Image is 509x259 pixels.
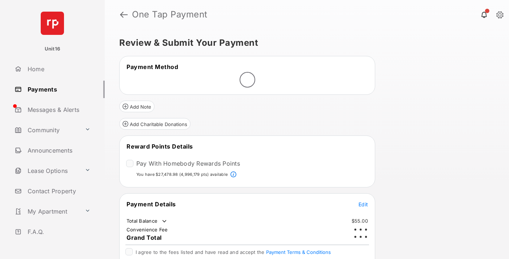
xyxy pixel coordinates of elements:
button: Add Note [119,101,155,112]
span: Reward Points Details [127,143,193,150]
a: Community [12,121,82,139]
a: Contact Property [12,182,105,200]
a: My Apartment [12,203,82,220]
p: Unit16 [45,45,60,53]
h5: Review & Submit Your Payment [119,39,489,47]
button: I agree to the fees listed and have read and accept the [266,249,331,255]
span: Grand Total [127,234,162,241]
a: Announcements [12,142,105,159]
td: Convenience Fee [126,226,168,233]
td: Total Balance [126,218,168,225]
span: Payment Method [127,63,178,70]
span: Payment Details [127,201,176,208]
img: svg+xml;base64,PHN2ZyB4bWxucz0iaHR0cDovL3d3dy53My5vcmcvMjAwMC9zdmciIHdpZHRoPSI2NCIgaGVpZ2h0PSI2NC... [41,12,64,35]
strong: One Tap Payment [132,10,208,19]
span: I agree to the fees listed and have read and accept the [136,249,331,255]
button: Edit [358,201,368,208]
a: Lease Options [12,162,82,179]
button: Add Charitable Donations [119,118,191,130]
a: Payments [12,81,105,98]
a: Messages & Alerts [12,101,105,118]
p: You have $27,478.98 (4,996,179 pts) available [136,171,228,178]
label: Pay With Homebody Rewards Points [136,160,240,167]
a: F.A.Q. [12,223,105,240]
td: $55.00 [351,218,369,224]
a: Home [12,60,105,78]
